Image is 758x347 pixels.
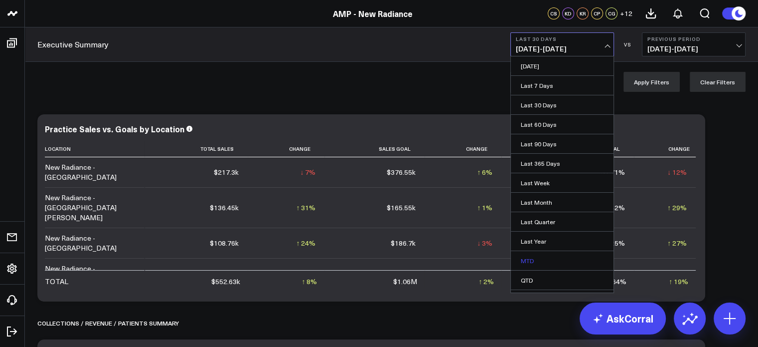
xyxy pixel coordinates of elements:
[511,173,613,192] a: Last Week
[516,45,608,53] span: [DATE] - [DATE]
[45,277,68,287] div: TOTAL
[391,269,416,279] div: $87.85k
[296,238,315,248] div: ↑ 24%
[606,7,617,19] div: CG
[516,36,608,42] b: Last 30 Days
[477,167,492,177] div: ↑ 6%
[210,238,239,248] div: $108.76k
[387,167,416,177] div: $376.55k
[642,32,746,56] button: Previous Period[DATE]-[DATE]
[667,203,687,213] div: ↑ 29%
[296,269,315,279] div: ↑ 66%
[477,238,492,248] div: ↓ 3%
[562,7,574,19] div: KD
[324,141,424,157] th: Sales Goal
[647,45,740,53] span: [DATE] - [DATE]
[477,269,492,279] div: ↑ 1%
[619,41,637,47] div: VS
[548,7,560,19] div: CS
[45,162,136,182] div: New Radiance - [GEOGRAPHIC_DATA]
[511,95,613,114] a: Last 30 Days
[623,72,680,92] button: Apply Filters
[580,303,666,335] a: AskCorral
[667,269,687,279] div: ↑ 64%
[45,233,136,253] div: New Radiance - [GEOGRAPHIC_DATA]
[690,72,746,92] button: Clear Filters
[511,193,613,212] a: Last Month
[577,7,589,19] div: KR
[477,203,492,213] div: ↑ 1%
[620,7,632,19] button: +12
[669,277,688,287] div: ↑ 19%
[425,141,502,157] th: Change
[210,203,239,213] div: $136.45k
[37,39,109,50] a: Executive Summary
[300,167,315,177] div: ↓ 7%
[393,277,417,287] div: $1.06M
[511,251,613,270] a: MTD
[511,232,613,251] a: Last Year
[37,312,179,335] div: Collections / revenue / patients summary
[510,32,614,56] button: Last 30 Days[DATE]-[DATE]
[647,36,740,42] b: Previous Period
[45,264,136,284] div: New Radiance - [GEOGRAPHIC_DATA]
[302,277,317,287] div: ↑ 8%
[391,238,416,248] div: $186.7k
[511,134,613,153] a: Last 90 Days
[45,193,136,223] div: New Radiance - [GEOGRAPHIC_DATA][PERSON_NAME]
[511,154,613,173] a: Last 365 Days
[511,56,613,75] a: [DATE]
[248,141,325,157] th: Change
[45,123,184,134] div: Practice Sales vs. Goals by Location
[634,141,696,157] th: Change
[387,203,416,213] div: $165.55k
[501,141,634,157] th: Percent To Goal
[667,167,687,177] div: ↓ 12%
[511,271,613,290] a: QTD
[333,8,413,19] a: AMP - New Radiance
[511,76,613,95] a: Last 7 Days
[145,141,248,157] th: Total Sales
[214,269,239,279] div: $79.49k
[511,212,613,231] a: Last Quarter
[591,7,603,19] div: CP
[211,277,240,287] div: $552.63k
[296,203,315,213] div: ↑ 31%
[511,290,613,309] a: YTD
[478,277,494,287] div: ↑ 2%
[667,238,687,248] div: ↑ 27%
[214,167,239,177] div: $217.3k
[603,277,626,287] div: 58.64%
[620,10,632,17] span: + 12
[45,141,145,157] th: Location
[511,115,613,134] a: Last 60 Days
